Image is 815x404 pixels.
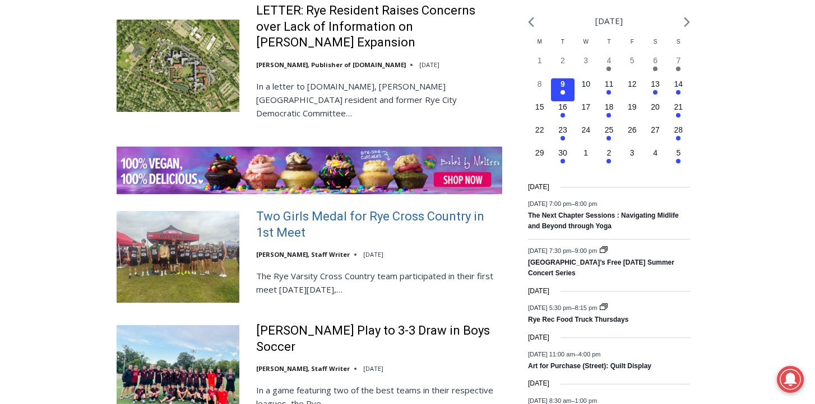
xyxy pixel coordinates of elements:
[528,247,599,253] time: –
[667,101,690,124] button: 21 Has events
[607,56,612,65] time: 4
[528,17,534,27] a: Previous month
[653,67,657,71] em: Has events
[674,102,683,111] time: 21
[676,67,680,71] em: Has events
[551,124,574,147] button: 23 Has events
[551,78,574,101] button: 9 Has events
[537,39,541,45] span: M
[595,13,623,29] li: [DATE]
[528,200,597,207] time: –
[667,55,690,78] button: 7 Has events
[606,67,611,71] em: Has events
[676,56,680,65] time: 7
[628,79,637,88] time: 12
[535,125,544,134] time: 22
[575,304,598,311] span: 8:15 pm
[575,200,598,207] span: 8:00 pm
[620,55,643,78] button: 5
[528,351,575,358] span: [DATE] 11:00 am
[630,148,635,157] time: 3
[677,39,680,45] span: S
[676,113,680,118] em: Has events
[283,1,530,109] div: "I learned about the history of a place I’d honestly never considered even as a resident of [GEOG...
[575,78,598,101] button: 10
[561,113,565,118] em: Has events
[558,125,567,134] time: 23
[607,39,610,45] span: T
[630,56,635,65] time: 5
[528,397,597,403] time: –
[653,56,657,65] time: 6
[117,20,239,111] img: LETTER: Rye Resident Raises Concerns over Lack of Information on Osborn Expansion
[684,17,690,27] a: Next month
[115,70,165,134] div: Located at [STREET_ADDRESS][PERSON_NAME]
[583,39,588,45] span: W
[528,200,571,207] span: [DATE] 7:00 pm
[605,125,614,134] time: 25
[528,182,549,192] time: [DATE]
[584,56,588,65] time: 3
[256,364,350,373] a: [PERSON_NAME], Staff Writer
[538,56,542,65] time: 1
[654,39,657,45] span: S
[651,102,660,111] time: 20
[3,115,110,158] span: Open Tues. - Sun. [PHONE_NUMBER]
[676,148,680,157] time: 5
[607,148,612,157] time: 2
[674,79,683,88] time: 14
[620,101,643,124] button: 19
[653,90,657,95] em: Has events
[643,37,666,55] div: Saturday
[528,212,679,231] a: The Next Chapter Sessions : Navigating Midlife and Beyond through Yoga
[528,304,599,311] time: –
[575,55,598,78] button: 3
[293,111,520,137] span: Intern @ [DOMAIN_NAME]
[676,136,680,140] em: Has events
[1,112,113,139] a: Open Tues. - Sun. [PHONE_NUMBER]
[575,397,598,403] span: 1:00 pm
[561,159,565,163] em: Has events
[606,136,611,140] em: Has events
[643,55,666,78] button: 6 Has events
[575,247,598,253] span: 9:00 pm
[551,55,574,78] button: 2
[256,269,502,296] p: The Rye Varsity Cross Country team participated in their first meet [DATE][DATE],…
[117,147,502,194] img: Baked by Melissa
[628,125,637,134] time: 26
[551,37,574,55] div: Tuesday
[561,90,565,95] em: Has events
[598,78,620,101] button: 11 Has events
[598,37,620,55] div: Thursday
[643,124,666,147] button: 27
[256,60,406,69] a: [PERSON_NAME], Publisher of [DOMAIN_NAME]
[363,250,383,259] time: [DATE]
[256,209,502,241] a: Two Girls Medal for Rye Cross Country in 1st Meet
[674,125,683,134] time: 28
[558,148,567,157] time: 30
[667,78,690,101] button: 14 Has events
[575,37,598,55] div: Wednesday
[598,147,620,170] button: 2 Has events
[528,351,600,358] time: –
[581,102,590,111] time: 17
[528,147,551,170] button: 29
[584,148,588,157] time: 1
[535,148,544,157] time: 29
[551,101,574,124] button: 16 Has events
[581,125,590,134] time: 24
[578,351,601,358] span: 4:00 pm
[528,124,551,147] button: 22
[653,148,657,157] time: 4
[528,316,628,325] a: Rye Rec Food Truck Thursdays
[643,101,666,124] button: 20
[528,55,551,78] button: 1
[528,332,549,343] time: [DATE]
[117,211,239,303] img: Two Girls Medal for Rye Cross Country in 1st Meet
[575,147,598,170] button: 1
[561,136,565,140] em: Has events
[605,102,614,111] time: 18
[528,37,551,55] div: Monday
[561,79,565,88] time: 9
[561,39,564,45] span: T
